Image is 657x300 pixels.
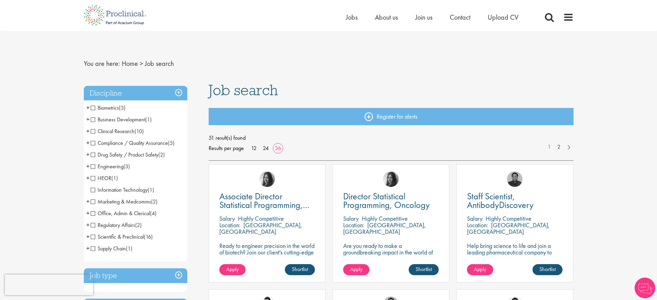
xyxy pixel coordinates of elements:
span: + [86,102,90,113]
span: Biometrics [91,104,119,111]
span: Compliance / Quality Assurance [91,139,168,147]
img: Heidi Hennigan [383,171,399,187]
span: + [86,196,90,207]
a: Associate Director Statistical Programming, Oncology [219,192,315,209]
a: 24 [260,144,271,152]
a: Contact [450,13,470,22]
p: Highly Competitive [486,214,531,222]
span: Marketing & Medcomms [91,198,158,205]
span: (3) [123,163,130,170]
a: Apply [343,264,369,275]
span: Compliance / Quality Assurance [91,139,175,147]
span: Job search [145,59,174,68]
span: + [86,114,90,124]
span: (2) [135,221,142,229]
span: Scientific & Preclinical [91,233,144,240]
span: + [86,138,90,148]
span: + [86,231,90,242]
span: Salary [343,214,359,222]
span: HEOR [91,174,118,182]
p: Highly Competitive [362,214,408,222]
span: Location: [467,221,488,229]
p: [GEOGRAPHIC_DATA], [GEOGRAPHIC_DATA] [219,221,302,236]
p: Help bring science to life and join a leading pharmaceutical company to play a key role in delive... [467,242,563,275]
span: Engineering [91,163,130,170]
span: Business Development [91,116,145,123]
a: Staff Scientist, AntibodyDiscovery [467,192,563,209]
span: (3) [119,104,126,111]
img: Mike Raletz [507,171,522,187]
span: > [140,59,143,68]
p: Ready to engineer precision in the world of biotech? Join our client's cutting-edge team and play... [219,242,315,275]
span: Supply Chain [91,245,132,252]
a: Upload CV [488,13,518,22]
a: 1 [544,143,554,151]
span: (1) [111,174,118,182]
span: + [86,243,90,253]
span: + [86,173,90,183]
a: Shortlist [285,264,315,275]
span: + [86,208,90,218]
a: Apply [467,264,493,275]
a: breadcrumb link [122,59,138,68]
a: Join us [415,13,432,22]
span: + [86,161,90,171]
span: Staff Scientist, AntibodyDiscovery [467,190,534,211]
img: Heidi Hennigan [259,171,275,187]
span: + [86,149,90,160]
a: Apply [219,264,246,275]
span: (2) [151,198,158,205]
a: 12 [249,144,259,152]
span: Apply [226,266,239,273]
span: (1) [126,245,132,252]
a: Shortlist [409,264,439,275]
span: (1) [148,186,154,193]
span: Biometrics [91,104,126,111]
a: 2 [554,143,564,151]
a: Register for alerts [209,108,574,125]
span: Regulatory Affairs [91,221,135,229]
span: Associate Director Statistical Programming, Oncology [219,190,309,219]
p: Highly Competitive [238,214,284,222]
span: Job search [209,81,278,99]
span: Director Statistical Programming, Oncology [343,190,430,211]
span: You are here: [84,59,120,68]
span: Clinical Research [91,128,135,135]
span: (4) [150,210,157,217]
a: About us [375,13,398,22]
p: [GEOGRAPHIC_DATA], [GEOGRAPHIC_DATA] [467,221,550,236]
span: (10) [135,128,144,135]
span: (16) [144,233,153,240]
span: Engineering [91,163,123,170]
span: Office, Admin & Clerical [91,210,157,217]
span: Clinical Research [91,128,144,135]
a: Shortlist [532,264,563,275]
h3: Discipline [84,86,187,101]
span: Salary [219,214,235,222]
span: Supply Chain [91,245,126,252]
a: 36 [272,144,283,152]
span: Business Development [91,116,152,123]
span: + [86,126,90,136]
span: Marketing & Medcomms [91,198,151,205]
span: (2) [158,151,165,158]
span: Office, Admin & Clerical [91,210,150,217]
span: Salary [467,214,482,222]
a: Jobs [346,13,358,22]
span: Results per page [209,143,244,153]
span: (1) [145,116,152,123]
h3: Job type [84,268,187,283]
iframe: reCAPTCHA [5,274,93,295]
span: Regulatory Affairs [91,221,142,229]
span: Information Technology [91,186,148,193]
